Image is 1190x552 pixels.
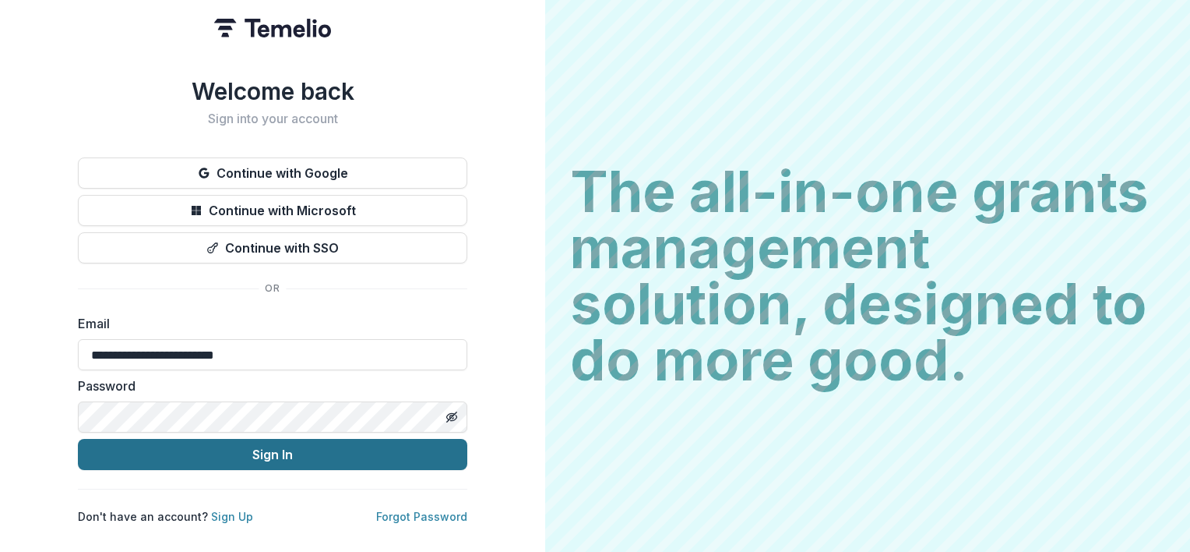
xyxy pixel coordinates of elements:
label: Password [78,377,458,395]
button: Continue with SSO [78,232,467,264]
h2: Sign into your account [78,111,467,126]
button: Sign In [78,439,467,470]
button: Continue with Google [78,157,467,189]
button: Continue with Microsoft [78,195,467,226]
img: Temelio [214,19,331,37]
a: Sign Up [211,510,253,523]
h1: Welcome back [78,77,467,105]
label: Email [78,314,458,333]
p: Don't have an account? [78,508,253,525]
a: Forgot Password [376,510,467,523]
button: Toggle password visibility [439,405,464,430]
